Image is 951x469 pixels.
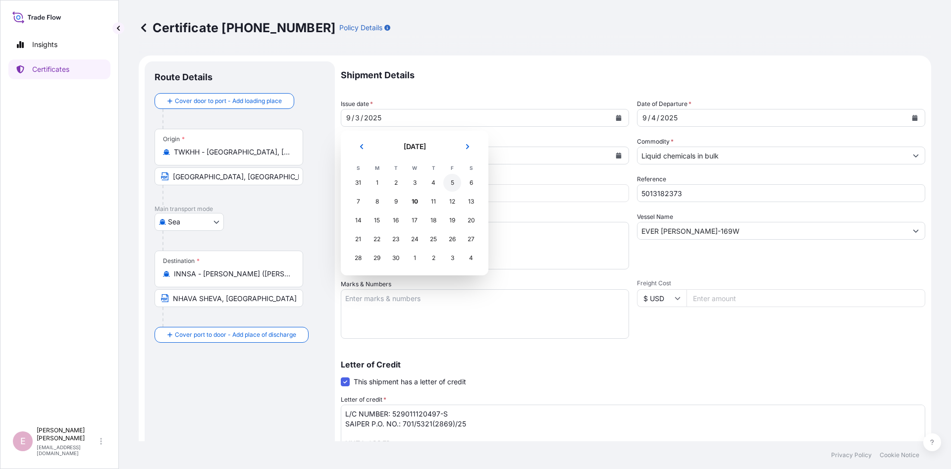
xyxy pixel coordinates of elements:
[349,174,367,192] div: Sunday, August 31, 2025
[341,131,488,275] section: Calendar
[424,211,442,229] div: Thursday, September 18, 2025
[443,193,461,210] div: Friday, September 12, 2025
[406,211,423,229] div: Wednesday, September 17, 2025
[349,193,367,210] div: Sunday, September 7, 2025
[424,193,442,210] div: Thursday, September 11, 2025
[443,230,461,248] div: Friday, September 26, 2025
[406,249,423,267] div: Wednesday, October 1, 2025
[443,211,461,229] div: Friday, September 19, 2025
[387,174,405,192] div: Tuesday, September 2, 2025
[368,211,386,229] div: Monday, September 15, 2025
[349,162,368,173] th: S
[139,20,335,36] p: Certificate [PHONE_NUMBER]
[368,174,386,192] div: Monday, September 1, 2025
[424,174,442,192] div: Thursday, September 4, 2025
[405,162,424,173] th: W
[351,139,372,155] button: Previous
[368,162,386,173] th: M
[349,211,367,229] div: Sunday, September 14, 2025
[424,249,442,267] div: Thursday, October 2, 2025
[339,23,382,33] p: Policy Details
[462,230,480,248] div: Saturday, September 27, 2025
[378,142,451,152] h2: [DATE]
[387,193,405,210] div: Tuesday, September 9, 2025
[368,249,386,267] div: Monday, September 29, 2025
[462,193,480,210] div: Saturday, September 13, 2025
[443,162,462,173] th: F
[406,193,423,210] div: Today, Wednesday, September 10, 2025
[368,193,386,210] div: Monday, September 8, 2025
[387,249,405,267] div: Tuesday, September 30, 2025
[462,174,480,192] div: Saturday, September 6, 2025
[424,230,442,248] div: Thursday, September 25, 2025
[368,230,386,248] div: Monday, September 22, 2025
[406,230,423,248] div: Wednesday, September 24, 2025
[457,139,478,155] button: Next
[462,211,480,229] div: Saturday, September 20, 2025
[349,162,480,267] table: September 2025
[406,174,423,192] div: Wednesday, September 3, 2025 selected
[349,230,367,248] div: Sunday, September 21, 2025
[349,139,480,267] div: September 2025
[443,174,461,192] div: Friday, September 5, 2025
[443,249,461,267] div: Friday, October 3, 2025
[349,249,367,267] div: Sunday, September 28, 2025
[462,249,480,267] div: Saturday, October 4, 2025
[462,162,480,173] th: S
[424,162,443,173] th: T
[387,230,405,248] div: Tuesday, September 23, 2025
[387,211,405,229] div: Tuesday, September 16, 2025
[386,162,405,173] th: T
